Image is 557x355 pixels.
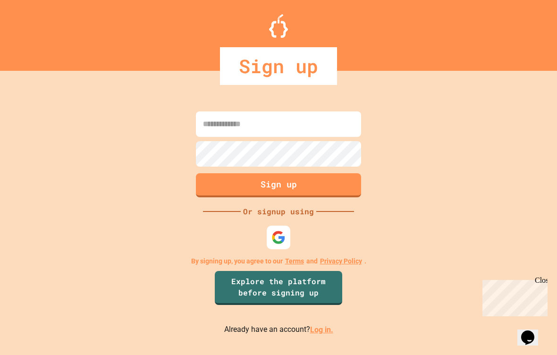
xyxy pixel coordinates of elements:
[517,317,548,346] iframe: chat widget
[191,256,366,266] p: By signing up, you agree to our and .
[320,256,362,266] a: Privacy Policy
[271,230,286,245] img: google-icon.svg
[310,325,333,334] a: Log in.
[479,276,548,316] iframe: chat widget
[269,14,288,38] img: Logo.svg
[4,4,65,60] div: Chat with us now!Close
[285,256,304,266] a: Terms
[224,324,333,336] p: Already have an account?
[196,173,361,197] button: Sign up
[220,47,337,85] div: Sign up
[215,271,342,305] a: Explore the platform before signing up
[241,206,316,217] div: Or signup using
